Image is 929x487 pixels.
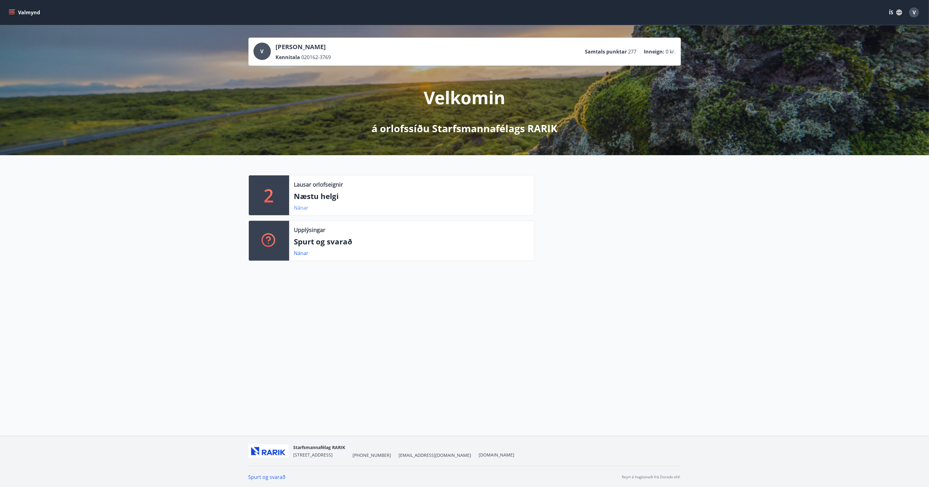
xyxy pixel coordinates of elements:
a: Nánar [294,250,309,257]
span: [STREET_ADDRESS] [294,452,333,458]
span: 020162-3769 [302,54,331,61]
button: ÍS [886,7,905,18]
p: Inneign : [644,48,665,55]
span: [EMAIL_ADDRESS][DOMAIN_NAME] [399,452,471,458]
a: [DOMAIN_NAME] [479,452,515,458]
span: V [913,9,916,16]
span: 277 [628,48,637,55]
p: Upplýsingar [294,226,326,234]
span: 0 kr. [666,48,676,55]
p: Spurt og svarað [294,236,529,247]
p: 2 [264,183,274,207]
span: Starfsmannafélag RARIK [294,444,345,450]
button: menu [7,7,43,18]
p: Kennitala [276,54,300,61]
span: V [261,48,264,55]
span: [PHONE_NUMBER] [353,452,391,458]
p: [PERSON_NAME] [276,43,331,51]
img: ZmrgJ79bX6zJLXUGuSjrUVyxXxBt3QcBuEz7Nz1t.png [248,444,289,458]
button: V [907,5,922,20]
a: Spurt og svarað [248,474,286,480]
p: Lausar orlofseignir [294,180,343,188]
a: Nánar [294,204,309,211]
p: Velkomin [424,86,505,109]
p: Samtals punktar [585,48,627,55]
p: á orlofssíðu Starfsmannafélags RARIK [372,122,558,135]
p: Næstu helgi [294,191,529,202]
p: Keyrt á hugbúnaði frá Dorado ehf. [622,474,681,480]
